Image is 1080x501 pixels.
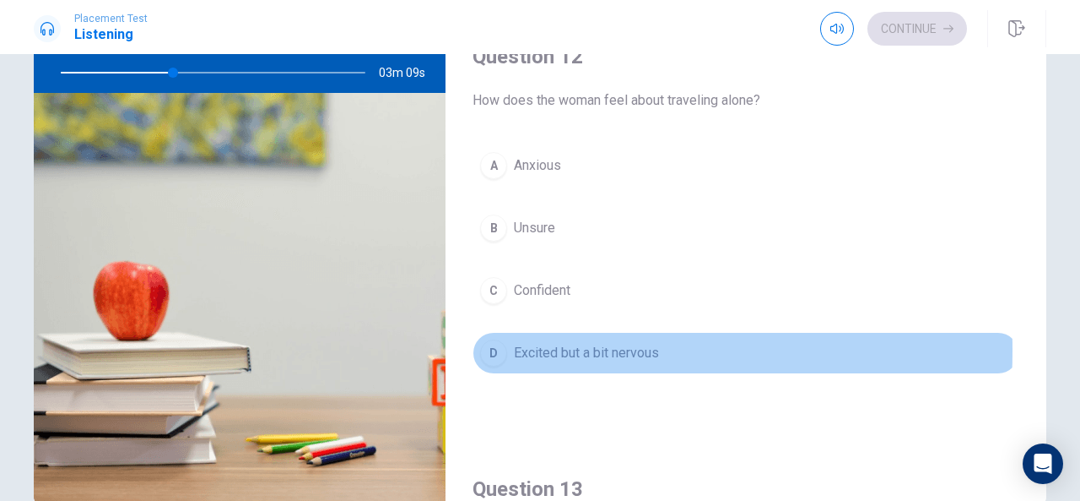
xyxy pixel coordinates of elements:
div: Open Intercom Messenger [1023,444,1063,484]
span: 03m 09s [379,52,439,93]
span: Excited but a bit nervous [514,343,659,363]
div: B [480,215,507,242]
span: Placement Test [74,13,148,25]
div: D [480,340,507,367]
button: BUnsure [472,207,1019,249]
div: A [480,152,507,179]
button: AAnxious [472,144,1019,187]
h1: Listening [74,25,148,45]
span: Anxious [514,155,561,176]
h4: Question 12 [472,43,1019,70]
span: Confident [514,280,570,301]
span: How does the woman feel about traveling alone? [472,90,1019,111]
span: Unsure [514,218,555,238]
button: CConfident [472,270,1019,312]
div: C [480,277,507,304]
button: DExcited but a bit nervous [472,332,1019,374]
